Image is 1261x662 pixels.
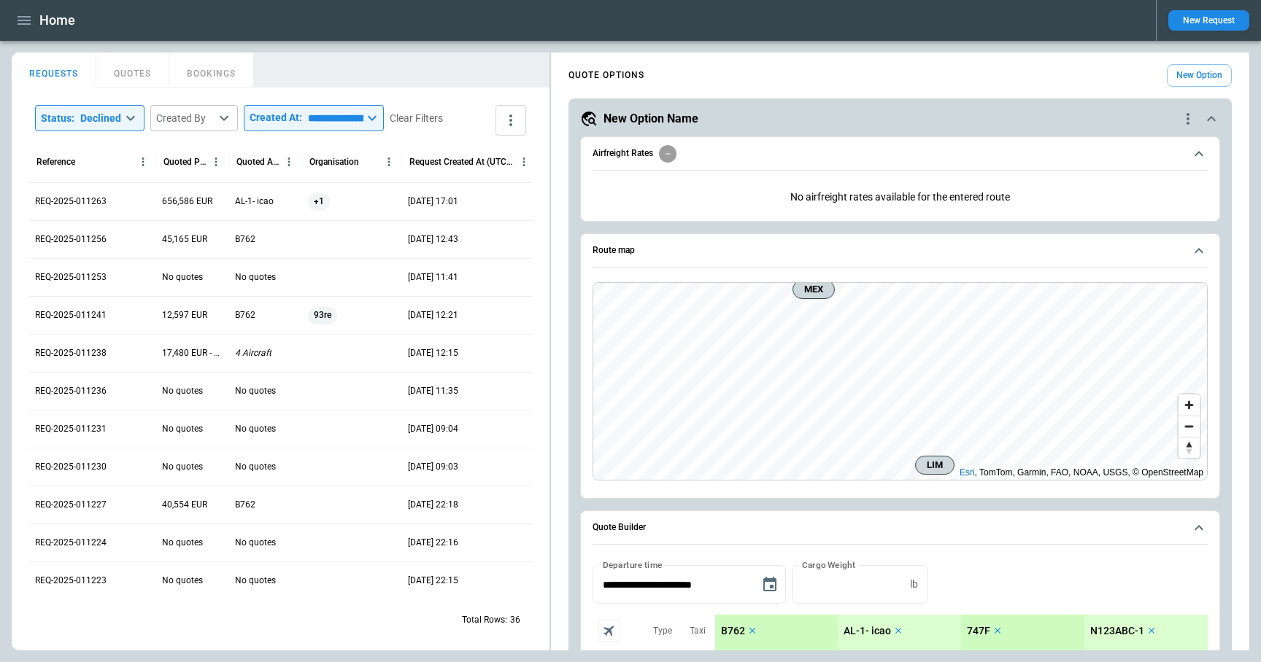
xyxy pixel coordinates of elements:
[35,423,107,435] p: REQ-2025-011231
[35,347,107,359] p: REQ-2025-011238
[35,461,107,473] p: REQ-2025-011230
[41,111,121,125] div: Status :
[408,347,458,359] p: 27/08/25 12:15
[379,152,398,171] button: Organisation column menu
[653,625,672,637] p: Type
[755,570,784,599] button: Choose date, selected date is Sep 10, 2025
[235,423,276,435] p: No quotes
[960,467,975,478] a: Esri
[207,152,225,171] button: Quoted Price column menu
[593,246,635,255] h6: Route map
[162,195,212,208] p: 656,586 EUR
[514,152,533,171] button: Request Created At (UTC+03:00) column menu
[156,111,215,125] div: Created By
[408,461,458,473] p: 27/08/25 09:03
[408,385,458,397] p: 27/08/25 11:35
[408,537,458,549] p: 26/08/25 22:16
[279,152,298,171] button: Quoted Aircraft column menu
[593,511,1208,545] button: Quote Builder
[96,52,169,87] button: QUOTES
[408,233,458,246] p: 28/08/25 12:43
[35,271,107,284] p: REQ-2025-011253
[39,12,75,29] h1: Home
[408,271,458,284] p: 28/08/25 11:41
[80,111,121,125] div: Declined
[35,575,107,587] p: REQ-2025-011223
[409,157,514,167] div: Request Created At (UTC+03:00)
[1168,10,1249,31] button: New Request
[35,195,107,208] p: REQ-2025-011263
[235,195,274,208] p: AL-1- icao
[1090,625,1144,637] p: N123ABC-1
[235,461,276,473] p: No quotes
[12,52,96,87] button: REQUESTS
[721,625,745,637] p: B762
[603,111,698,127] h5: New Option Name
[593,283,1207,480] canvas: Map
[162,423,203,435] p: No quotes
[235,385,276,397] p: No quotes
[162,461,203,473] p: No quotes
[162,309,207,322] p: 12,597 EUR
[568,72,644,79] h4: QUOTE OPTIONS
[235,233,255,246] p: B762
[593,282,1208,480] div: Route map
[844,625,891,637] p: AL-1- icao
[235,309,255,322] p: B762
[309,157,359,167] div: Organisation
[960,465,1203,480] div: , TomTom, Garmin, FAO, NOAA, USGS, © OpenStreetMap
[235,271,276,284] p: No quotes
[35,233,107,246] p: REQ-2025-011256
[510,614,520,626] p: 36
[163,157,207,167] div: Quoted Price
[36,157,75,167] div: Reference
[235,575,276,587] p: No quotes
[308,183,330,220] span: +1
[35,309,107,322] p: REQ-2025-011241
[408,423,458,435] p: 27/08/25 09:04
[162,575,203,587] p: No quotes
[235,499,255,511] p: B762
[35,385,107,397] p: REQ-2025-011236
[593,234,1208,268] button: Route map
[1179,416,1200,437] button: Zoom out
[408,195,458,208] p: 28/08/25 17:01
[1179,437,1200,458] button: Reset bearing to north
[462,614,507,626] p: Total Rows:
[593,179,1208,215] p: No airfreight rates available for the entered route
[408,499,458,511] p: 26/08/25 22:18
[598,620,620,642] span: Aircraft selection
[967,625,990,637] p: 747F
[593,137,1208,171] button: Airfreight Rates
[35,537,107,549] p: REQ-2025-011224
[134,152,153,171] button: Reference column menu
[799,282,828,297] span: MEX
[802,558,855,571] label: Cargo Weight
[162,347,223,359] p: 17,480 EUR - 1,490,375 EUR
[408,309,458,322] p: 27/08/25 12:21
[308,297,337,334] span: 93re
[162,385,203,397] p: No quotes
[169,52,254,87] button: BOOKINGS
[593,523,646,532] h6: Quote Builder
[593,149,653,158] h6: Airfreight Rates
[922,458,948,472] span: LIM
[235,347,271,359] p: 4 Aircraft
[236,157,279,167] div: Quoted Aircraft
[910,578,918,591] p: lb
[162,499,207,511] p: 40,554 EUR
[603,558,663,571] label: Departure time
[250,112,302,124] p: Created At:
[593,179,1208,215] div: Airfreight Rates
[235,537,276,549] p: No quotes
[162,233,207,246] p: 45,165 EUR
[495,105,526,136] button: more
[408,575,458,587] p: 26/08/25 22:15
[580,110,1220,128] button: New Option Namequote-option-actions
[162,537,203,549] p: No quotes
[162,271,203,284] p: No quotes
[690,625,706,637] p: Taxi
[390,109,443,128] button: Clear Filters
[1167,64,1232,87] button: New Option
[35,499,107,511] p: REQ-2025-011227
